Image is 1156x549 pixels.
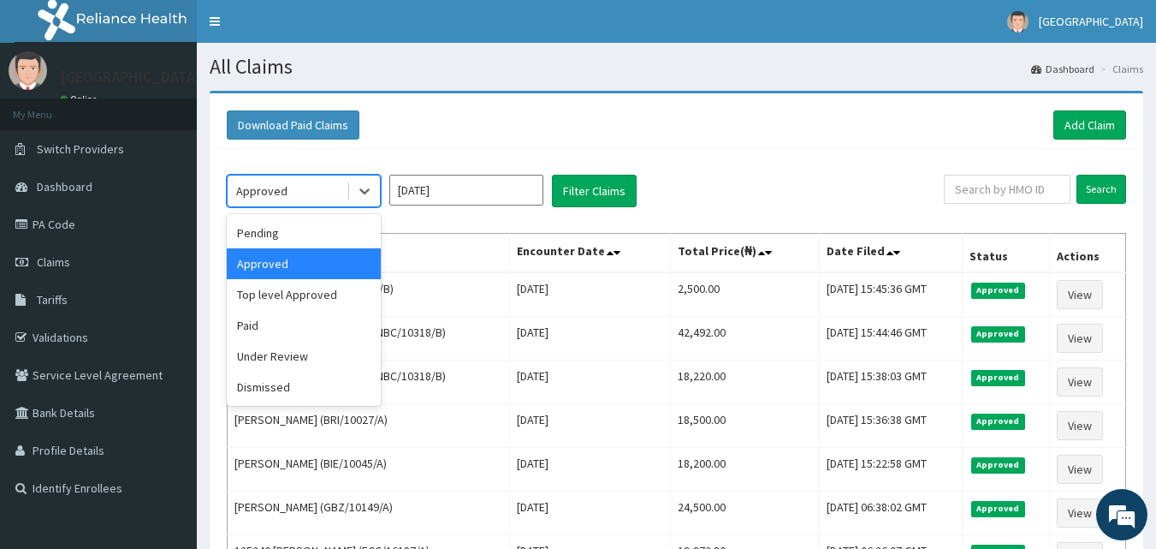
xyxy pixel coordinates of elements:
td: [PERSON_NAME] (GBZ/10149/A) [228,492,510,535]
td: [DATE] [510,361,671,404]
td: 2,500.00 [670,272,819,317]
td: [DATE] [510,272,671,317]
input: Search [1076,175,1126,204]
a: Add Claim [1053,110,1126,140]
td: [PERSON_NAME] (BRI/10027/A) [228,404,510,448]
td: [DATE] [510,492,671,535]
span: Approved [971,283,1025,298]
span: Approved [971,414,1025,429]
a: View [1057,324,1103,353]
img: User Image [9,51,47,90]
td: [DATE] [510,404,671,448]
span: Approved [971,370,1025,385]
span: Approved [971,501,1025,516]
a: View [1057,411,1103,440]
span: Approved [971,457,1025,473]
input: Search by HMO ID [944,175,1070,204]
td: [DATE] 15:38:03 GMT [819,361,963,404]
th: Status [963,234,1050,273]
div: Chat with us now [89,96,288,118]
div: Minimize live chat window [281,9,322,50]
th: Date Filed [819,234,963,273]
td: [DATE] 15:45:36 GMT [819,272,963,317]
td: [PERSON_NAME] (BIE/10045/A) [228,448,510,492]
td: [DATE] [510,317,671,361]
div: Approved [227,248,381,279]
a: View [1057,367,1103,397]
a: View [1057,280,1103,309]
td: 42,492.00 [670,317,819,361]
span: Switch Providers [37,141,124,157]
div: Pending [227,218,381,248]
td: [DATE] 15:22:58 GMT [819,448,963,492]
a: Dashboard [1031,62,1094,76]
span: Claims [37,254,70,270]
td: 24,500.00 [670,492,819,535]
p: [GEOGRAPHIC_DATA] [60,69,201,85]
a: Online [60,93,101,105]
textarea: Type your message and hit 'Enter' [9,367,326,427]
span: Dashboard [37,179,92,194]
td: [DATE] 15:36:38 GMT [819,404,963,448]
h1: All Claims [210,56,1143,78]
input: Select Month and Year [389,175,543,206]
th: Total Price(₦) [670,234,819,273]
th: Encounter Date [510,234,671,273]
button: Download Paid Claims [227,110,359,140]
span: We're online! [99,165,236,338]
img: User Image [1007,11,1029,33]
a: View [1057,498,1103,528]
td: 18,200.00 [670,448,819,492]
td: 18,220.00 [670,361,819,404]
div: Approved [236,182,288,200]
td: 18,500.00 [670,404,819,448]
li: Claims [1096,62,1143,76]
a: View [1057,455,1103,484]
div: Dismissed [227,372,381,403]
span: Tariffs [37,292,68,307]
td: [DATE] [510,448,671,492]
th: Actions [1050,234,1126,273]
td: [DATE] 15:44:46 GMT [819,317,963,361]
td: [DATE] 06:38:02 GMT [819,492,963,535]
div: Top level Approved [227,279,381,310]
span: [GEOGRAPHIC_DATA] [1039,14,1143,29]
div: Paid [227,310,381,341]
button: Filter Claims [552,175,637,207]
div: Under Review [227,341,381,372]
span: Approved [971,326,1025,342]
img: d_794563401_company_1708531726252_794563401 [32,86,69,128]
